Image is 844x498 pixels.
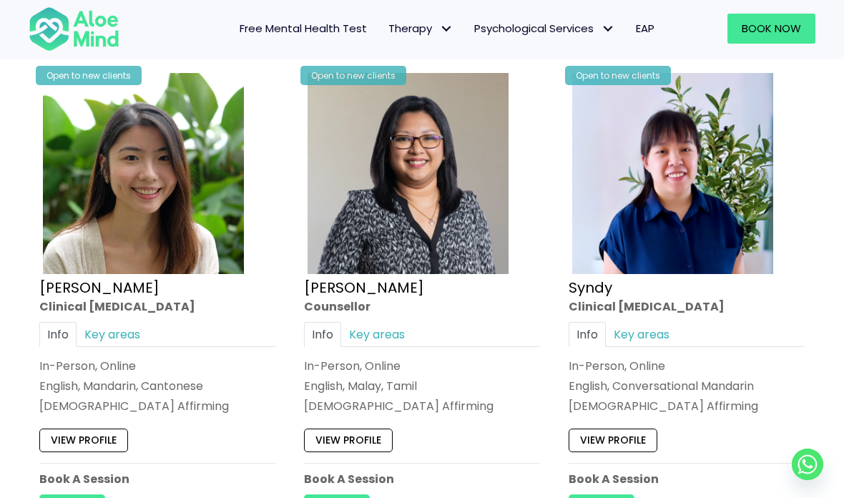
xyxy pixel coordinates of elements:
[636,21,654,36] span: EAP
[727,14,815,44] a: Book Now
[572,73,773,274] img: Syndy
[308,73,509,274] img: Sabrina
[39,321,77,346] a: Info
[569,277,612,297] a: Syndy
[463,14,625,44] a: Psychological ServicesPsychological Services: submenu
[436,19,456,39] span: Therapy: submenu
[304,429,393,451] a: View profile
[29,6,119,52] img: Aloe mind Logo
[39,358,275,374] div: In-Person, Online
[378,14,463,44] a: TherapyTherapy: submenu
[474,21,614,36] span: Psychological Services
[39,277,160,297] a: [PERSON_NAME]
[304,321,341,346] a: Info
[606,321,677,346] a: Key areas
[304,277,424,297] a: [PERSON_NAME]
[569,378,805,394] p: English, Conversational Mandarin
[77,321,148,346] a: Key areas
[569,298,805,314] div: Clinical [MEDICAL_DATA]
[569,398,805,414] div: [DEMOGRAPHIC_DATA] Affirming
[36,66,142,85] div: Open to new clients
[565,66,671,85] div: Open to new clients
[625,14,665,44] a: EAP
[569,358,805,374] div: In-Person, Online
[792,449,823,480] a: Whatsapp
[39,298,275,314] div: Clinical [MEDICAL_DATA]
[229,14,378,44] a: Free Mental Health Test
[341,321,413,346] a: Key areas
[742,21,801,36] span: Book Now
[240,21,367,36] span: Free Mental Health Test
[569,470,805,487] p: Book A Session
[43,73,244,274] img: Peggy Clin Psych
[39,429,128,451] a: View profile
[304,470,540,487] p: Book A Session
[597,19,618,39] span: Psychological Services: submenu
[388,21,453,36] span: Therapy
[569,429,657,451] a: View profile
[304,298,540,314] div: Counsellor
[39,470,275,487] p: Book A Session
[39,398,275,414] div: [DEMOGRAPHIC_DATA] Affirming
[134,14,665,44] nav: Menu
[304,378,540,394] p: English, Malay, Tamil
[304,358,540,374] div: In-Person, Online
[304,398,540,414] div: [DEMOGRAPHIC_DATA] Affirming
[39,378,275,394] p: English, Mandarin, Cantonese
[300,66,406,85] div: Open to new clients
[569,321,606,346] a: Info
